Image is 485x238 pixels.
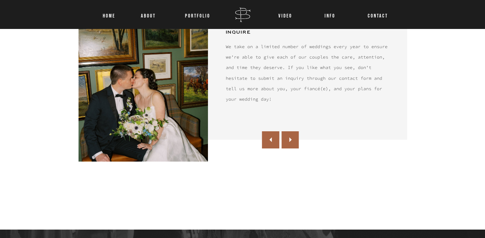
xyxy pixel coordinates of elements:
a: We take on a limited number of weddings every year to ensure we're able to give each of our coupl... [226,41,392,110]
a: CONTACT [368,10,383,19]
a: VIDEO [278,10,293,19]
a: About [140,10,157,19]
a: Home [101,10,118,19]
a: Portfolio [182,10,213,19]
a: INFO [318,10,342,19]
h3: STEP 01: [226,9,276,17]
h2: INQUIRE [226,28,328,34]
